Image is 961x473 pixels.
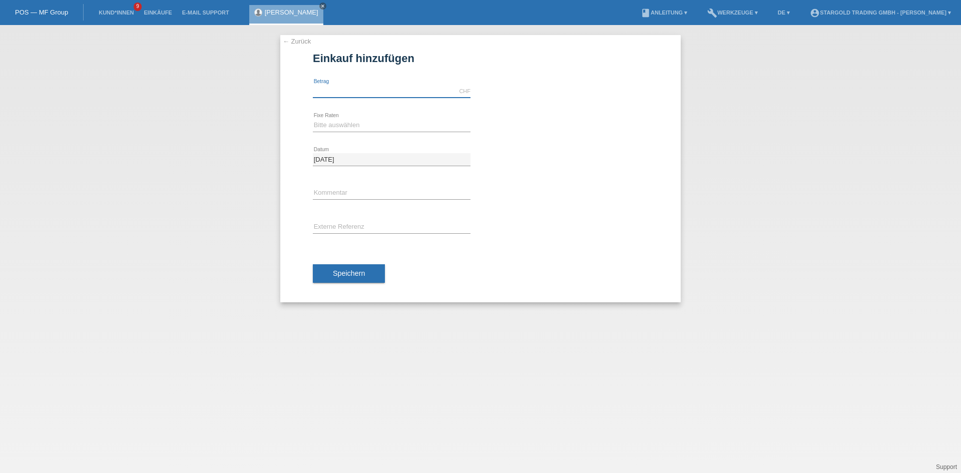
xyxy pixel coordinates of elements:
[313,264,385,283] button: Speichern
[773,10,795,16] a: DE ▾
[313,52,648,65] h1: Einkauf hinzufügen
[15,9,68,16] a: POS — MF Group
[177,10,234,16] a: E-Mail Support
[636,10,692,16] a: bookAnleitung ▾
[134,3,142,11] span: 9
[641,8,651,18] i: book
[319,3,326,10] a: close
[139,10,177,16] a: Einkäufe
[283,38,311,45] a: ← Zurück
[707,8,717,18] i: build
[265,9,318,16] a: [PERSON_NAME]
[320,4,325,9] i: close
[459,88,470,94] div: CHF
[936,463,957,470] a: Support
[333,269,365,277] span: Speichern
[805,10,956,16] a: account_circleStargold Trading GmbH - [PERSON_NAME] ▾
[702,10,763,16] a: buildWerkzeuge ▾
[810,8,820,18] i: account_circle
[94,10,139,16] a: Kund*innen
